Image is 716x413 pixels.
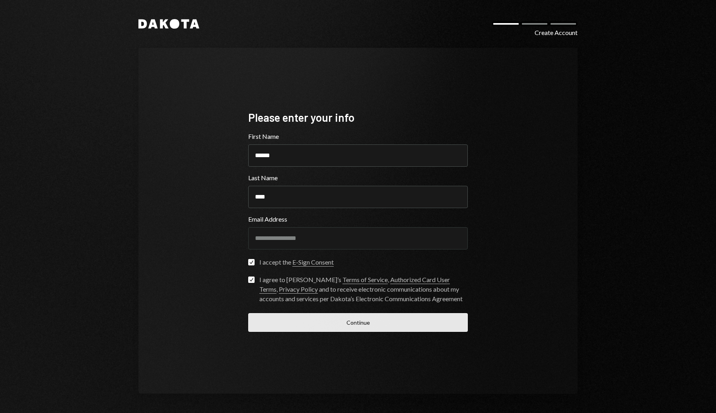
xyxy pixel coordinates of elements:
a: Privacy Policy [279,285,318,294]
div: Create Account [535,28,578,37]
div: I agree to [PERSON_NAME]’s , , and to receive electronic communications about my accounts and ser... [259,275,468,304]
label: Email Address [248,214,468,224]
a: E-Sign Consent [292,258,334,267]
button: Continue [248,313,468,332]
a: Terms of Service [342,276,388,284]
div: I accept the [259,257,334,267]
label: Last Name [248,173,468,183]
label: First Name [248,132,468,141]
button: I accept the E-Sign Consent [248,259,255,265]
button: I agree to [PERSON_NAME]’s Terms of Service, Authorized Card User Terms, Privacy Policy and to re... [248,277,255,283]
a: Authorized Card User Terms [259,276,450,294]
div: Please enter your info [248,110,468,125]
